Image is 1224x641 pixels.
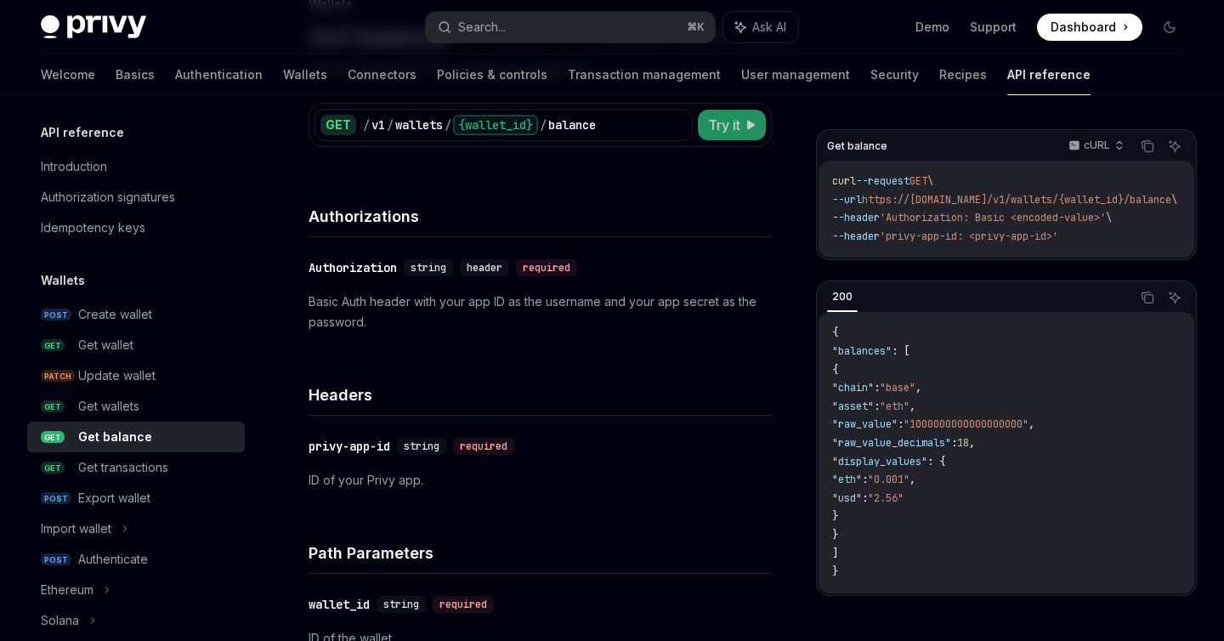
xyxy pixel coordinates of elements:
div: wallet_id [309,596,370,613]
span: --header [832,211,880,224]
button: Try it [698,110,766,140]
span: "usd" [832,491,862,505]
div: {wallet_id} [453,115,538,135]
a: Basics [116,54,155,95]
span: : [898,417,904,431]
button: Ask AI [723,12,798,43]
a: GETGet wallets [27,391,245,422]
a: POSTAuthenticate [27,544,245,575]
span: : { [927,455,945,468]
a: POSTCreate wallet [27,299,245,330]
button: Toggle dark mode [1156,14,1183,41]
button: Ask AI [1164,286,1186,309]
span: GET [41,431,65,444]
h5: API reference [41,122,124,143]
span: "balances" [832,344,892,358]
a: Support [970,19,1017,36]
span: GET [41,339,65,352]
div: Ethereum [41,580,93,600]
span: "raw_value_decimals" [832,436,951,450]
span: string [383,598,419,611]
span: --header [832,230,880,243]
p: Basic Auth header with your app ID as the username and your app secret as the password. [309,292,772,332]
button: cURL [1059,132,1131,161]
span: { [832,363,838,377]
div: GET [320,115,356,135]
button: Search...⌘K [426,12,714,43]
div: Create wallet [78,304,152,325]
span: "0.001" [868,473,909,486]
button: Copy the contents from the code block [1136,135,1159,157]
span: 'Authorization: Basic <encoded-value>' [880,211,1106,224]
a: Welcome [41,54,95,95]
span: https://[DOMAIN_NAME]/v1/wallets/{wallet_id}/balance [862,193,1171,207]
a: Demo [915,19,949,36]
a: Authorization signatures [27,182,245,213]
span: "raw_value" [832,417,898,431]
span: ] [832,547,838,560]
span: "display_values" [832,455,927,468]
span: Ask AI [752,19,786,36]
div: Import wallet [41,519,111,539]
span: \ [927,174,933,188]
a: Idempotency keys [27,213,245,243]
div: / [363,116,370,133]
span: "base" [880,381,915,394]
a: GETGet transactions [27,452,245,483]
div: Idempotency keys [41,218,145,238]
span: : [ [892,344,909,358]
div: Solana [41,610,79,631]
span: 'privy-app-id: <privy-app-id>' [880,230,1058,243]
div: Authenticate [78,549,148,570]
span: string [404,440,439,453]
span: GET [41,462,65,474]
span: } [832,509,838,523]
a: Introduction [27,151,245,182]
div: 200 [827,286,858,307]
span: Get balance [827,139,887,153]
div: Introduction [41,156,107,177]
span: --request [856,174,909,188]
div: Search... [458,17,506,37]
span: string [411,261,446,275]
span: , [1028,417,1034,431]
span: 18 [957,436,969,450]
span: POST [41,492,71,505]
span: : [874,381,880,394]
span: "chain" [832,381,874,394]
a: Recipes [939,54,987,95]
h4: Headers [309,383,772,406]
a: User management [741,54,850,95]
span: "asset" [832,400,874,413]
span: } [832,564,838,578]
button: Ask AI [1164,135,1186,157]
div: privy-app-id [309,438,390,455]
h5: Wallets [41,270,85,291]
span: GET [909,174,927,188]
span: , [909,400,915,413]
span: Try it [708,115,740,135]
span: "eth" [832,473,862,486]
div: / [540,116,547,133]
span: \ [1171,193,1177,207]
div: Authorization [309,259,397,276]
span: { [832,326,838,339]
span: POST [41,309,71,321]
span: , [909,473,915,486]
div: Get balance [78,427,152,447]
a: API reference [1007,54,1091,95]
img: dark logo [41,15,146,39]
span: } [832,528,838,542]
span: , [915,381,921,394]
div: required [433,596,494,613]
div: Authorization signatures [41,187,175,207]
span: PATCH [41,370,75,383]
span: "2.56" [868,491,904,505]
span: ⌘ K [687,20,705,34]
span: : [874,400,880,413]
div: Get wallet [78,335,133,355]
div: wallets [395,116,443,133]
span: --url [832,193,862,207]
span: header [467,261,502,275]
span: Dashboard [1051,19,1116,36]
